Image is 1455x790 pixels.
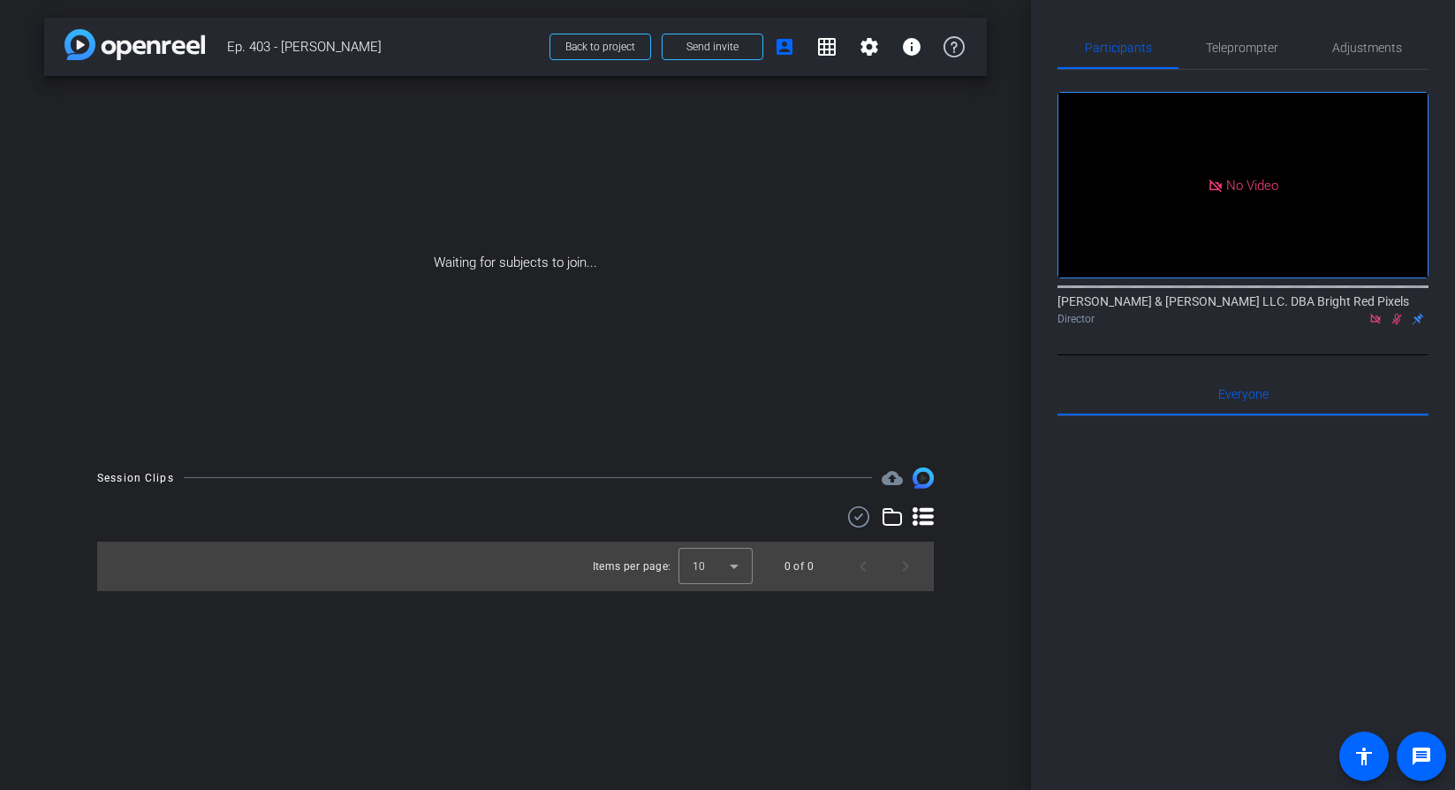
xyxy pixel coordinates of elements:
[784,558,814,575] div: 0 of 0
[64,29,205,60] img: app-logo
[227,29,539,65] span: Ep. 403 - [PERSON_NAME]
[1085,42,1152,54] span: Participants
[1057,292,1428,327] div: [PERSON_NAME] & [PERSON_NAME] LLC. DBA Bright Red Pixels
[1332,42,1402,54] span: Adjustments
[901,36,922,57] mat-icon: info
[882,467,903,489] mat-icon: cloud_upload
[1057,311,1428,327] div: Director
[859,36,880,57] mat-icon: settings
[1353,746,1375,767] mat-icon: accessibility
[686,40,739,54] span: Send invite
[842,545,884,588] button: Previous page
[1226,177,1278,193] span: No Video
[882,467,903,489] span: Destinations for your clips
[565,41,635,53] span: Back to project
[913,467,934,489] img: Session clips
[593,558,671,575] div: Items per page:
[884,545,927,588] button: Next page
[1206,42,1278,54] span: Teleprompter
[1411,746,1432,767] mat-icon: message
[44,76,987,450] div: Waiting for subjects to join...
[97,469,174,487] div: Session Clips
[1218,388,1269,400] span: Everyone
[774,36,795,57] mat-icon: account_box
[662,34,763,60] button: Send invite
[816,36,837,57] mat-icon: grid_on
[549,34,651,60] button: Back to project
